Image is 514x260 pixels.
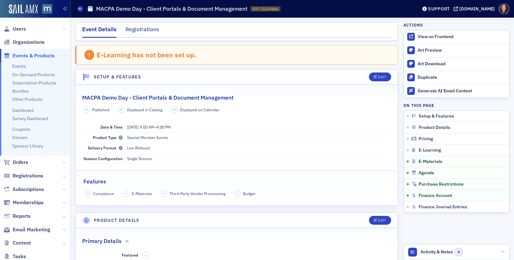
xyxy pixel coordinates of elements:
[3,213,31,220] a: Reports
[459,6,495,12] div: [DOMAIN_NAME]
[3,226,50,233] a: Email Marketing
[404,30,509,43] a: View on Frontend
[180,107,220,113] span: Displayed on Calendar
[419,170,434,176] span: Agenda
[127,145,150,150] span: Live Webcast
[127,156,152,161] span: Single Session
[419,182,463,187] span: Purchase Restrictions
[3,240,31,246] a: Content
[420,249,453,255] span: Activity & Notes
[9,4,38,14] img: SailAMX
[93,191,114,196] span: Compliance
[3,172,43,179] a: Registrations
[378,75,386,79] div: Edit
[83,177,106,186] h2: Features
[419,136,433,142] span: Pricing
[454,7,497,11] button: [DOMAIN_NAME]
[125,191,127,196] span: –
[419,193,452,199] span: Finance Account
[418,34,506,40] div: View on Frontend
[96,5,247,13] h1: MACPA Demo Day - Client Portals & Document Management
[13,240,31,246] span: Content
[38,4,52,15] a: View Homepage
[499,3,510,14] span: Profile
[369,72,391,81] button: Edit
[3,159,28,166] a: Orders
[42,4,52,14] img: SailAMX
[418,75,506,80] div: Duplicate
[127,124,139,130] span: [DATE]
[3,186,44,193] a: Subscriptions
[94,217,140,224] h4: Product Details
[12,96,42,102] a: Other Products
[237,191,239,196] span: –
[404,57,509,71] a: Art Download
[12,72,55,78] a: On-Demand Products
[127,135,168,140] span: Special Member Events
[88,145,123,150] span: Delivery Format
[12,126,30,132] a: Coupons
[12,88,29,94] a: Bundles
[403,102,510,108] h4: On this page
[82,25,117,38] div: Event Details
[12,143,43,149] a: Sponsor Library
[419,204,467,210] span: Finance Journal Entries
[125,25,159,37] div: Registrations
[97,51,197,59] div: E-Learning has not been set up.
[12,135,27,140] a: Venues
[13,159,28,166] span: Orders
[418,61,506,67] div: Art Download
[3,199,44,206] a: Memberships
[82,237,122,245] h2: Primary Details
[13,52,55,59] span: Events & Products
[127,124,171,130] span: –
[13,199,44,206] span: Memberships
[82,94,233,102] h2: MACPA Demo Day - Client Portals & Document Management
[3,253,26,260] a: Tasks
[122,252,138,257] span: Featured
[253,6,278,12] span: EVT-21145866
[13,186,44,193] span: Subscriptions
[156,124,171,130] time: 4:00 PM
[419,159,442,165] span: E-Materials
[12,116,48,121] a: Survey Dashboard
[93,135,123,140] span: Product Type
[378,219,386,222] div: Edit
[3,52,55,59] a: Events & Products
[170,191,225,196] span: Third-Party Vendor Provisioning
[13,26,26,32] span: Users
[94,74,141,80] h4: Setup & Features
[428,6,450,12] div: Support
[87,191,89,196] span: –
[3,26,26,32] a: Users
[404,71,509,84] button: Duplicate
[369,216,391,225] button: Edit
[419,113,454,119] span: Setup & Features
[145,253,147,258] span: –
[127,107,162,113] span: Displayed in Catalog
[12,107,33,113] a: Dashboard
[404,44,509,57] a: Art Preview
[243,191,255,196] span: Budget
[13,39,45,46] span: Organizations
[13,213,31,220] span: Reports
[13,172,43,179] span: Registrations
[455,248,463,256] span: 0
[418,88,506,94] div: Generate AI Email Content
[418,48,506,53] div: Art Preview
[13,226,50,233] span: Email Marketing
[92,107,109,113] span: Published
[13,253,26,260] span: Tasks
[83,156,123,161] span: Session Configuration
[100,124,123,130] span: Date & Time
[140,124,154,130] time: 9:00 AM
[3,39,45,46] a: Organizations
[404,84,509,98] button: Generate AI Email Content
[419,147,441,153] span: E-Learning
[403,22,423,28] h4: Actions
[12,63,26,69] a: Events
[12,80,56,86] a: Subscription Products
[163,191,165,196] span: –
[419,125,450,130] span: Product Details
